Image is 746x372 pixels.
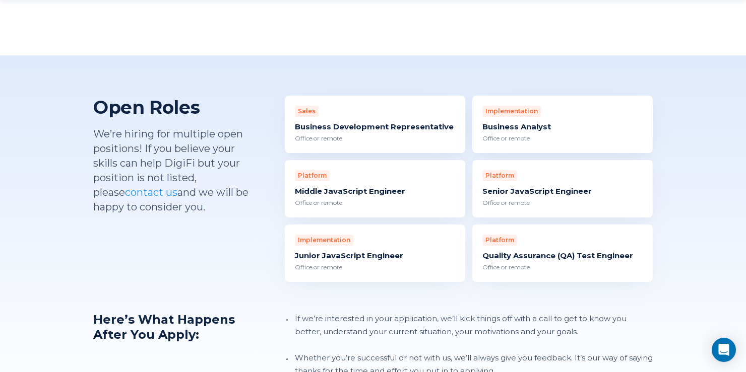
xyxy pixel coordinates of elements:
[295,134,455,143] div: Office or remote
[295,106,319,117] div: Sales
[293,312,653,338] li: If we’re interested in your application, we’ll kick things off with a call to get to know you bet...
[93,96,255,119] h2: Open Roles
[482,263,643,272] div: Office or remote
[482,122,643,132] div: Business Analyst
[712,338,736,362] div: Open Intercom Messenger
[295,170,330,181] div: Platform
[295,186,455,196] div: Middle JavaScript Engineer
[295,263,455,272] div: Office or remote
[125,186,177,198] a: contact us
[295,251,455,261] div: Junior JavaScript Engineer
[482,235,517,246] div: Platform
[295,198,455,207] div: Office or remote
[482,170,517,181] div: Platform
[93,127,255,214] p: We’re hiring for multiple open positions! If you believe your skills can help DigiFi but your pos...
[482,106,541,117] div: Implementation
[482,198,643,207] div: Office or remote
[482,251,643,261] div: Quality Assurance (QA) Test Engineer
[295,235,353,246] div: Implementation
[295,122,455,132] div: Business Development Representative
[482,186,643,196] div: Senior JavaScript Engineer
[482,134,643,143] div: Office or remote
